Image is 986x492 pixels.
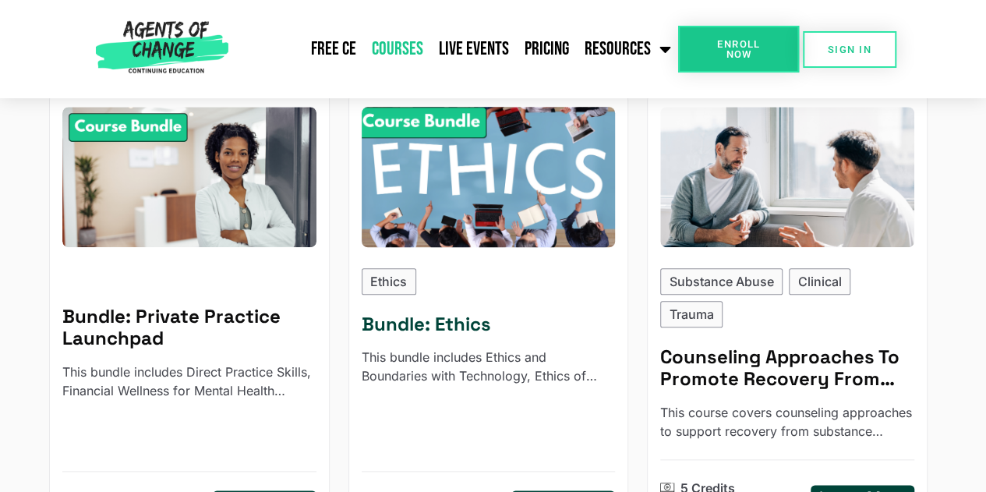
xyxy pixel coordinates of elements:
h5: Bundle: Ethics [362,313,616,336]
img: Counseling Approaches To Promote Recovery From Substance Use (5 General CE Credit) - Reading Based [660,107,914,247]
span: Enroll Now [703,39,774,59]
a: Pricing [517,30,577,69]
div: Ethics - 8 Credit CE Bundle [362,107,616,247]
p: Clinical [798,272,842,291]
a: Courses [364,30,431,69]
nav: Menu [235,30,678,69]
img: Ethics - 8 Credit CE Bundle [348,100,627,254]
a: Free CE [303,30,364,69]
a: Live Events [431,30,517,69]
a: Enroll Now [678,26,799,73]
p: Trauma [670,305,714,324]
h5: Bundle: Private Practice Launchpad [62,306,316,351]
img: Private Practice Launchpad - 8 Credit CE Bundle [62,107,316,247]
p: Ethics [370,272,407,291]
h5: Counseling Approaches To Promote Recovery From Substance Use - Reading Based [660,346,914,391]
a: Resources [577,30,678,69]
p: This bundle includes Direct Practice Skills, Financial Wellness for Mental Health Professionals, ... [62,363,316,400]
span: SIGN IN [828,44,871,55]
p: Substance Abuse [670,272,774,291]
a: SIGN IN [803,31,896,68]
p: This bundle includes Ethics and Boundaries with Technology, Ethics of End-of-Life Care, Ethical C... [362,348,616,385]
p: This course covers counseling approaches to support recovery from substance abuse, including harm... [660,403,914,441]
